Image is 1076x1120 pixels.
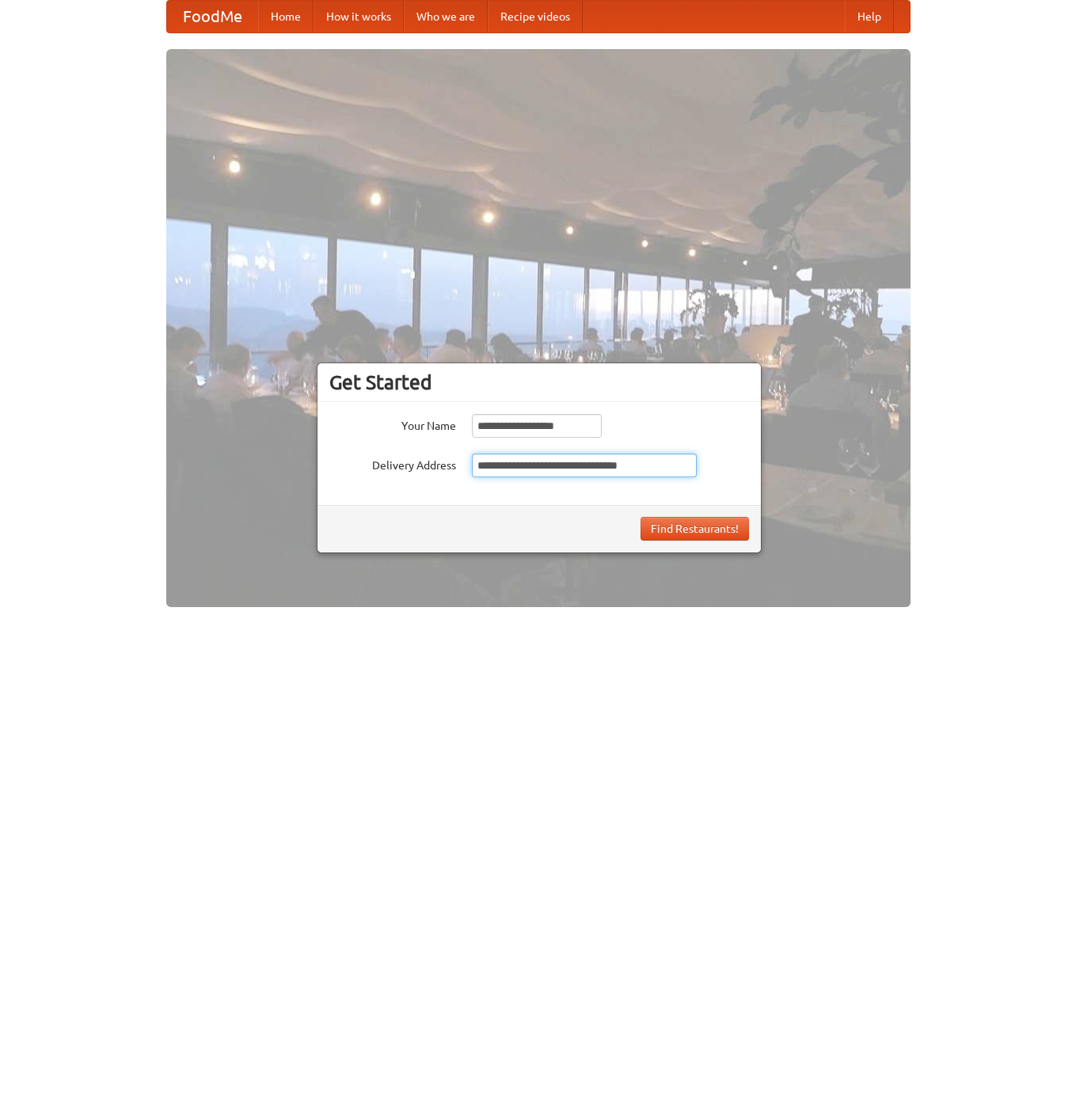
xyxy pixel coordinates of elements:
a: Help [845,1,894,32]
label: Delivery Address [329,454,456,473]
a: Home [258,1,314,32]
a: How it works [314,1,404,32]
a: Recipe videos [488,1,583,32]
a: FoodMe [167,1,258,32]
label: Your Name [329,414,456,434]
button: Find Restaurants! [641,517,749,541]
a: Who we are [404,1,488,32]
h3: Get Started [329,370,749,394]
